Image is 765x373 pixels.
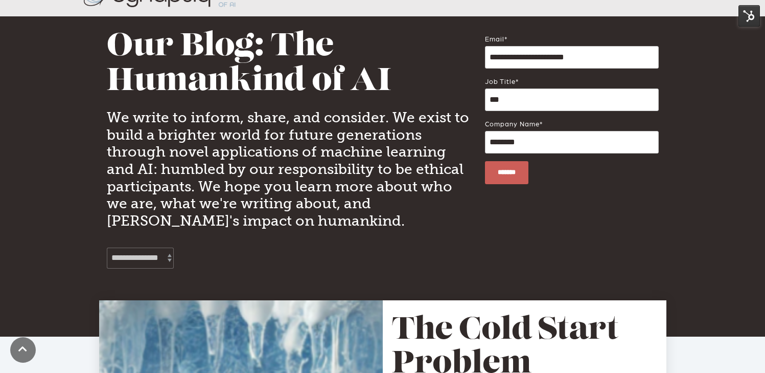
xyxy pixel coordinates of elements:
[107,30,470,100] h1: Our Blog: The Humankind of AI
[485,120,540,127] span: Company name
[107,109,470,229] h4: We write to inform, share, and consider. We exist to build a brighter world for future generation...
[485,77,516,85] span: Job title
[485,35,504,42] span: Email
[738,5,760,27] img: HubSpot Tools Menu Toggle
